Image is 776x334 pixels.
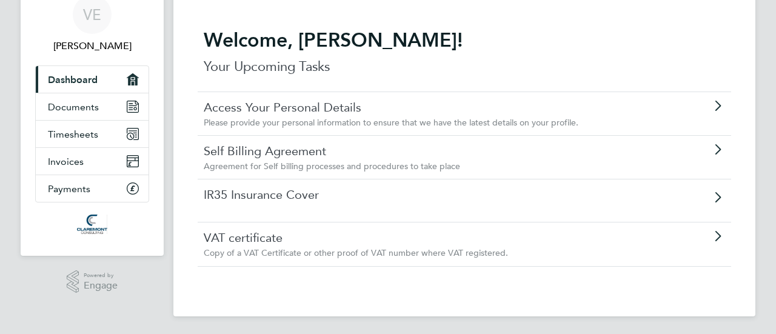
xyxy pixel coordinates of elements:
span: Invoices [48,156,84,167]
span: Vera Ekimenko [35,39,149,53]
span: Documents [48,101,99,113]
a: IR35 Insurance Cover [204,187,657,202]
span: Copy of a VAT Certificate or other proof of VAT number where VAT registered. [204,247,508,258]
span: Timesheets [48,129,98,140]
a: Go to home page [35,215,149,234]
a: Dashboard [36,66,149,93]
span: Powered by [84,270,118,281]
h2: Welcome, [PERSON_NAME]! [204,28,725,52]
span: Engage [84,281,118,291]
span: Agreement for Self billing processes and procedures to take place [204,161,460,172]
a: Documents [36,93,149,120]
img: claremontconsulting1-logo-retina.png [77,215,107,234]
span: Payments [48,183,90,195]
a: VAT certificate [204,230,657,245]
a: Invoices [36,148,149,175]
a: Self Billing Agreement [204,143,657,159]
a: Timesheets [36,121,149,147]
span: Dashboard [48,74,98,85]
a: Powered byEngage [67,270,118,293]
a: Access Your Personal Details [204,99,657,115]
span: Please provide your personal information to ensure that we have the latest details on your profile. [204,117,578,128]
a: Payments [36,175,149,202]
p: Your Upcoming Tasks [204,57,725,76]
span: VE [83,7,101,22]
